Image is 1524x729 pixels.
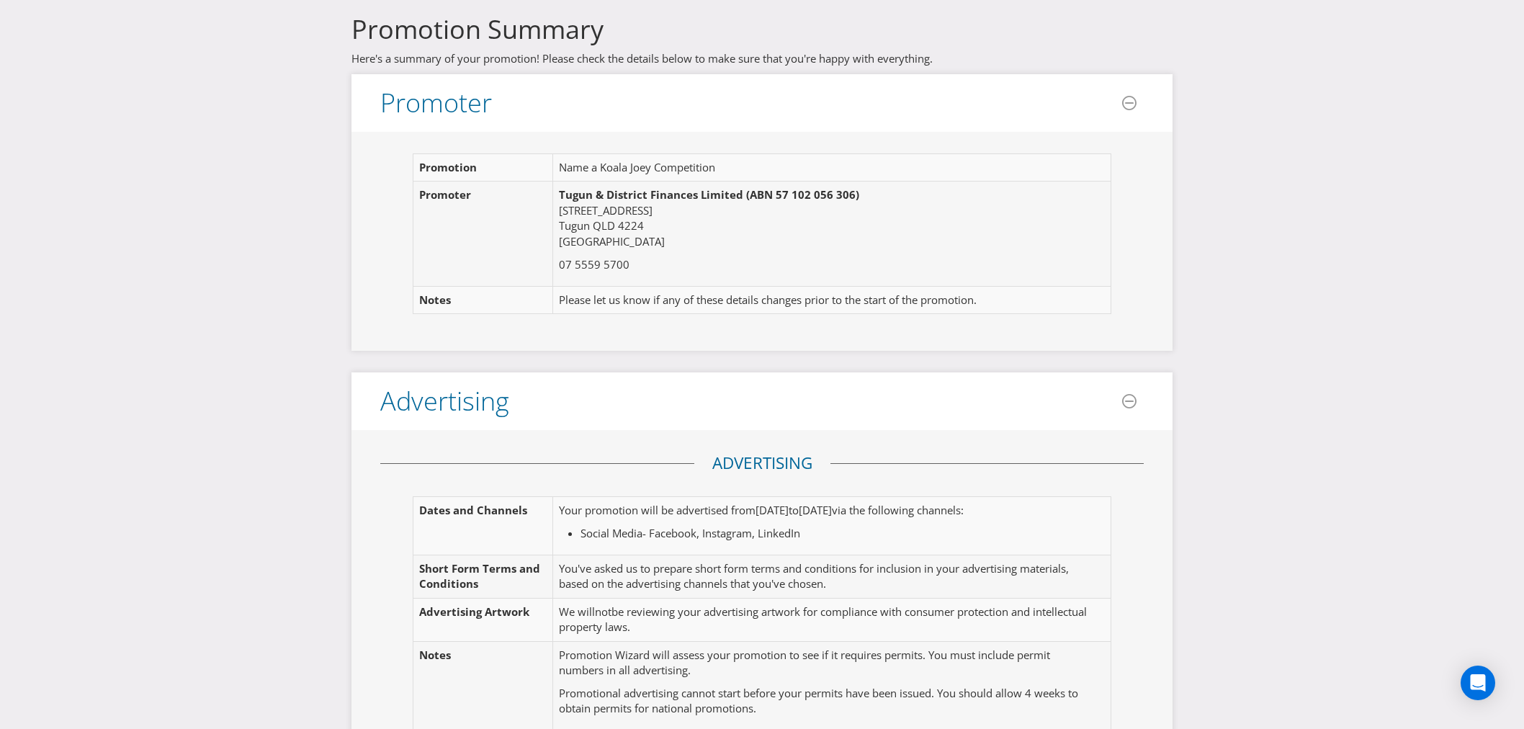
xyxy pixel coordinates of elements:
span: [GEOGRAPHIC_DATA] [559,234,665,249]
p: Here's a summary of your promotion! Please check the details below to make sure that you're happy... [351,51,1173,66]
span: Your promotion will be advertised from [559,503,756,517]
legend: Advertising [694,452,830,475]
h3: Promotion Summary [351,15,1173,44]
span: Social Media [581,526,642,540]
span: You've asked us to prepare short form terms and conditions for inclusion in your advertising mate... [559,561,1069,591]
span: QLD [593,218,615,233]
span: 4224 [618,218,644,233]
td: Please let us know if any of these details changes prior to the start of the promotion. [552,286,1095,313]
span: not [595,604,611,619]
td: Advertising Artwork [413,598,553,641]
div: Open Intercom Messenger [1461,666,1495,700]
td: Dates and Channels [413,497,553,555]
h3: Advertising [380,387,509,416]
span: to [789,503,799,517]
span: be reviewing your advertising artwork for compliance with consumer protection and intellectual pr... [559,604,1087,634]
span: Promoter [419,187,471,202]
span: (ABN 57 102 056 306) [746,187,859,202]
span: [DATE] [799,503,832,517]
span: Tugun & District Finances Limited [559,187,743,202]
span: Tugun [559,218,590,233]
p: 07 5559 5700 [559,257,1090,272]
td: Notes [413,286,553,313]
td: Name a Koala Joey Competition [552,154,1095,182]
span: [DATE] [756,503,789,517]
span: - Facebook, Instagram, LinkedIn [642,526,800,540]
p: Promotion Wizard will assess your promotion to see if it requires permits. You must include permi... [559,648,1093,679]
p: Promotional advertising cannot start before your permits have been issued. You should allow 4 wee... [559,686,1093,717]
td: Promotion [413,154,553,182]
span: [STREET_ADDRESS] [559,203,653,218]
span: via the following channels: [832,503,964,517]
span: Promoter [380,85,492,120]
td: Short Form Terms and Conditions [413,555,553,598]
span: We will [559,604,595,619]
